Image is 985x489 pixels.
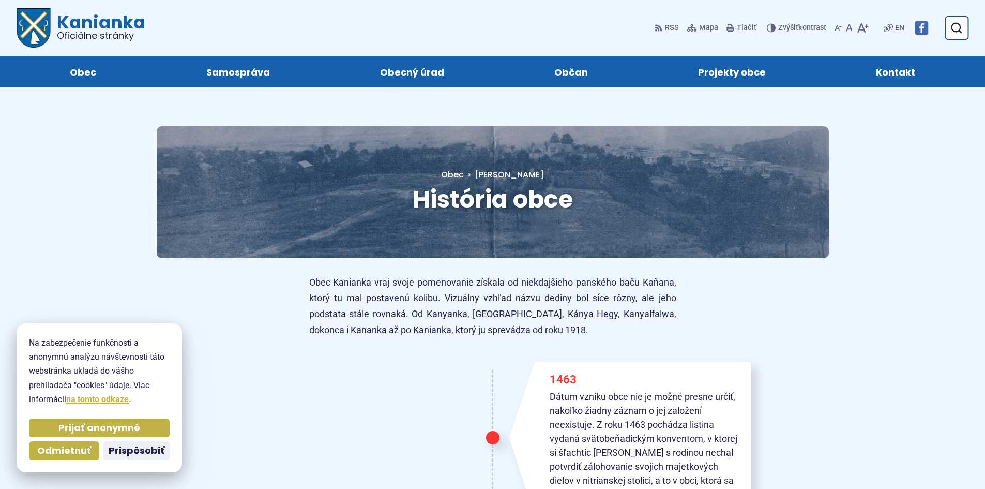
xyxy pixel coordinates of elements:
[66,394,129,404] a: na tomto odkaze
[309,275,676,338] p: Obec Kanianka vraj svoje pomenovanie získala od niekdajšieho panského baču Kaňana, ktorý tu mal p...
[58,422,140,434] span: Prijať anonymné
[37,445,91,457] span: Odmietnuť
[831,56,960,87] a: Kontakt
[109,445,164,457] span: Prispôsobiť
[550,374,739,386] p: 1463
[57,31,145,40] span: Oficiálne stránky
[103,441,170,460] button: Prispôsobiť
[724,17,759,39] button: Tlačiť
[17,8,145,48] a: Logo Kanianka, prejsť na domovskú stránku.
[895,22,904,34] span: EN
[737,24,756,33] span: Tlačiť
[335,56,489,87] a: Obecný úrad
[778,23,798,32] span: Zvýšiť
[70,56,96,87] span: Obec
[832,17,844,39] button: Zmenšiť veľkosť písma
[699,22,718,34] span: Mapa
[698,56,766,87] span: Projekty obce
[915,21,928,35] img: Prejsť na Facebook stránku
[855,17,871,39] button: Zväčšiť veľkosť písma
[29,441,99,460] button: Odmietnuť
[464,169,544,181] a: [PERSON_NAME]
[655,17,681,39] a: RSS
[29,336,170,406] p: Na zabezpečenie funkčnosti a anonymnú analýzu návštevnosti táto webstránka ukladá do vášho prehli...
[844,17,855,39] button: Nastaviť pôvodnú veľkosť písma
[161,56,314,87] a: Samospráva
[29,419,170,437] button: Prijať anonymné
[17,8,51,48] img: Prejsť na domovskú stránku
[778,24,826,33] span: kontrast
[475,169,544,181] span: [PERSON_NAME]
[51,13,145,40] span: Kanianka
[893,22,906,34] a: EN
[554,56,588,87] span: Občan
[876,56,915,87] span: Kontakt
[510,56,633,87] a: Občan
[654,56,811,87] a: Projekty obce
[665,22,679,34] span: RSS
[441,169,464,181] a: Obec
[25,56,141,87] a: Obec
[767,17,828,39] button: Zvýšiťkontrast
[413,183,573,216] span: História obce
[685,17,720,39] a: Mapa
[206,56,270,87] span: Samospráva
[380,56,444,87] span: Obecný úrad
